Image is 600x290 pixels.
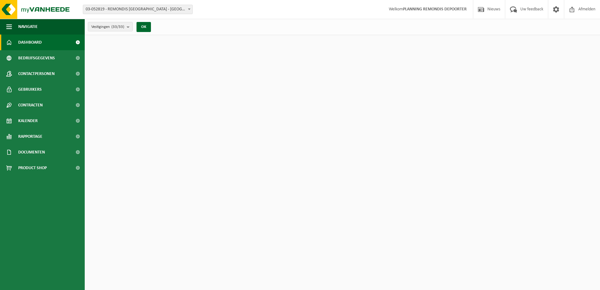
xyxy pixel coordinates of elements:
[88,22,133,31] button: Vestigingen(33/33)
[18,19,38,35] span: Navigatie
[18,66,55,82] span: Contactpersonen
[18,50,55,66] span: Bedrijfsgegevens
[18,113,38,129] span: Kalender
[83,5,192,14] span: 03-052819 - REMONDIS WEST-VLAANDEREN - OOSTENDE
[18,144,45,160] span: Documenten
[83,5,193,14] span: 03-052819 - REMONDIS WEST-VLAANDEREN - OOSTENDE
[18,160,47,176] span: Product Shop
[18,129,42,144] span: Rapportage
[111,25,124,29] count: (33/33)
[137,22,151,32] button: OK
[403,7,467,12] strong: PLANNING REMONDIS DEPOORTER
[91,22,124,32] span: Vestigingen
[18,97,43,113] span: Contracten
[18,82,42,97] span: Gebruikers
[18,35,42,50] span: Dashboard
